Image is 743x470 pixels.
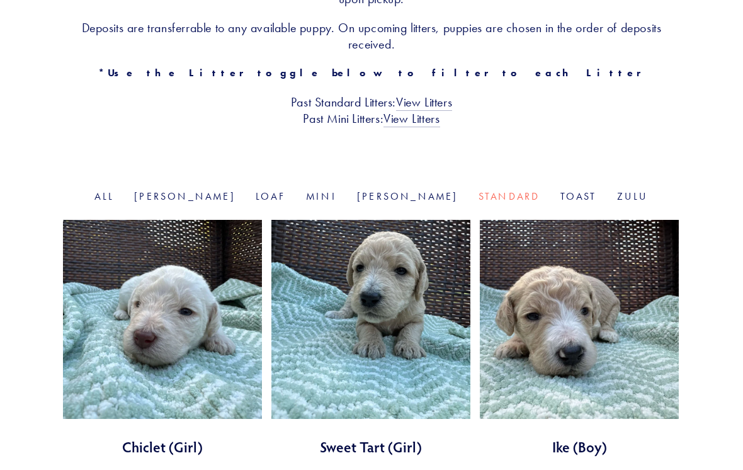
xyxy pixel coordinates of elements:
[396,95,452,111] a: View Litters
[617,190,649,202] a: Zulu
[479,190,540,202] a: Standard
[560,190,597,202] a: Toast
[256,190,286,202] a: Loaf
[357,190,458,202] a: [PERSON_NAME]
[94,190,114,202] a: All
[63,20,680,52] h3: Deposits are transferrable to any available puppy. On upcoming litters, puppies are chosen in the...
[63,94,680,127] h3: Past Standard Litters: Past Mini Litters:
[134,190,235,202] a: [PERSON_NAME]
[98,67,644,79] strong: *Use the Litter toggle below to filter to each Litter
[306,190,337,202] a: Mini
[383,111,440,127] a: View Litters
